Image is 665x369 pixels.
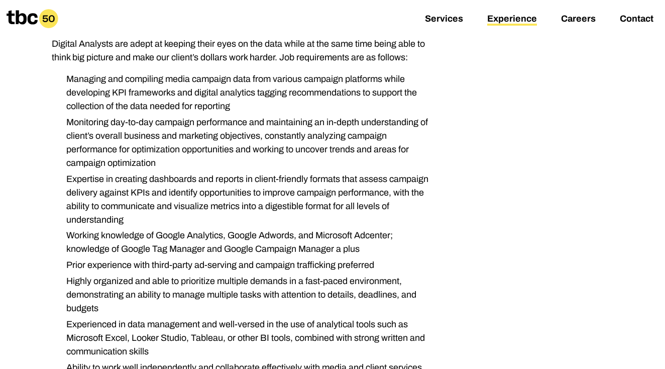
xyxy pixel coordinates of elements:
li: Prior experience with third-party ad-serving and campaign trafficking preferred [58,258,437,272]
li: Monitoring day-to-day campaign performance and maintaining an in-depth understanding of client’s ... [58,116,437,170]
a: Careers [561,14,596,26]
a: Experience [487,14,537,26]
li: Managing and compiling media campaign data from various campaign platforms while developing KPI f... [58,72,437,113]
a: Services [425,14,463,26]
a: Contact [620,14,653,26]
li: Highly organized and able to prioritize multiple demands in a fast-paced environment, demonstrati... [58,274,437,315]
li: Experienced in data management and well-versed in the use of analytical tools such as Microsoft E... [58,318,437,358]
p: We are looking for a Digital Analyst with a minimum of 2 years of experience to join our team. Ou... [52,24,437,64]
li: Expertise in creating dashboards and reports in client-friendly formats that assess campaign deli... [58,172,437,227]
li: Working knowledge of Google Analytics, Google Adwords, and Microsoft Adcenter; knowledge of Googl... [58,229,437,256]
